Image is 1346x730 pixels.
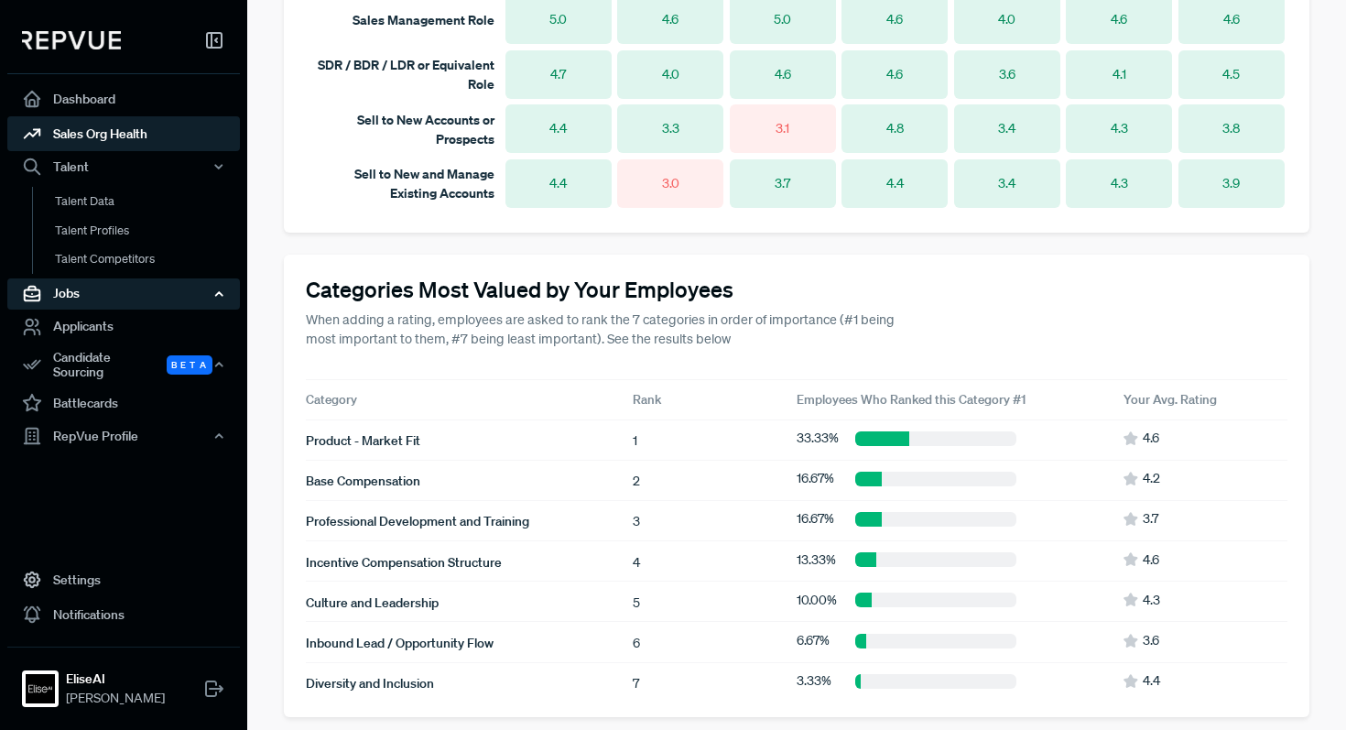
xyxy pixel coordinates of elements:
[1111,119,1128,138] span: 4.3
[306,473,420,489] span: Base Compensation
[797,509,834,528] span: 16.67 %
[662,119,679,138] span: 3.3
[998,174,1015,193] span: 3.4
[306,311,895,350] p: When adding a rating, employees are asked to rank the 7 categories in order of importance (#1 bei...
[7,278,240,310] button: Jobs
[7,420,240,452] button: RepVue Profile
[797,550,836,570] span: 13.33 %
[662,65,679,84] span: 4.0
[306,513,529,529] span: Professional Development and Training
[7,597,240,632] a: Notifications
[167,355,212,375] span: Beta
[886,119,904,138] span: 4.8
[633,432,637,449] span: 1
[1143,509,1158,528] span: 3.7
[1111,174,1128,193] span: 4.3
[797,631,830,650] span: 6.67 %
[1222,174,1240,193] span: 3.9
[7,562,240,597] a: Settings
[1143,631,1159,650] span: 3.6
[354,165,494,202] span: Sell to New and Manage Existing Accounts
[633,391,661,408] span: Rank
[1123,391,1217,408] span: Your Avg. Rating
[998,10,1015,29] span: 4.0
[797,591,837,610] span: 10.00 %
[357,111,494,147] span: Sell to New Accounts or Prospects
[7,310,240,344] a: Applicants
[66,670,165,689] strong: EliseAI
[776,119,789,138] span: 3.1
[633,473,640,489] span: 2
[32,216,265,245] a: Talent Profiles
[633,594,640,611] span: 5
[797,429,839,448] span: 33.33 %
[633,635,640,651] span: 6
[633,675,639,692] span: 7
[797,391,1026,408] span: Employees Who Ranked this Category #1
[797,671,831,691] span: 3.33 %
[1143,429,1159,448] span: 4.6
[775,65,791,84] span: 4.6
[1111,10,1127,29] span: 4.6
[7,116,240,151] a: Sales Org Health
[306,554,502,571] span: Incentive Compensation Structure
[32,187,265,216] a: Talent Data
[633,554,640,571] span: 4
[306,635,494,651] span: Inbound Lead / Opportunity Flow
[886,10,903,29] span: 4.6
[306,594,439,611] span: Culture and Leadership
[7,647,240,715] a: EliseAIEliseAI[PERSON_NAME]
[549,10,567,29] span: 5.0
[886,174,904,193] span: 4.4
[1222,65,1240,84] span: 4.5
[1143,671,1160,691] span: 4.4
[1143,550,1159,570] span: 4.6
[66,689,165,708] span: [PERSON_NAME]
[1223,10,1240,29] span: 4.6
[306,432,420,449] span: Product - Market Fit
[353,11,494,28] span: Sales Management Role
[1143,469,1160,488] span: 4.2
[775,174,790,193] span: 3.7
[774,10,791,29] span: 5.0
[1113,65,1126,84] span: 4.1
[7,82,240,116] a: Dashboard
[999,65,1015,84] span: 3.6
[549,174,567,193] span: 4.4
[318,56,494,93] span: SDR / BDR / LDR or Equivalent Role
[7,151,240,182] button: Talent
[7,344,240,387] button: Candidate Sourcing Beta
[22,31,121,49] img: RepVue
[633,513,640,529] span: 3
[306,277,1287,303] h4: Categories Most Valued by Your Employees
[7,344,240,387] div: Candidate Sourcing
[1143,591,1160,610] span: 4.3
[549,119,567,138] span: 4.4
[662,10,678,29] span: 4.6
[662,174,679,193] span: 3.0
[306,391,357,408] span: Category
[886,65,903,84] span: 4.6
[26,674,55,703] img: EliseAI
[32,245,265,274] a: Talent Competitors
[1222,119,1240,138] span: 3.8
[797,469,834,488] span: 16.67 %
[550,65,566,84] span: 4.7
[306,675,434,692] span: Diversity and Inclusion
[998,119,1015,138] span: 3.4
[7,386,240,420] a: Battlecards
